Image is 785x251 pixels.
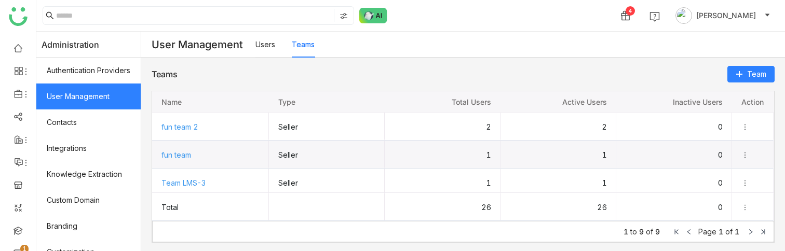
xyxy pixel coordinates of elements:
[36,213,141,239] a: Branding
[36,161,141,187] a: Knowledge Extraction
[649,11,660,22] img: help.svg
[292,40,315,49] a: Teams
[255,40,275,49] a: Users
[394,141,491,168] span: 1
[510,113,607,140] span: 2
[698,227,716,236] span: Page
[727,66,775,82] button: Team
[562,97,607,106] span: Active Users
[394,169,491,196] span: 1
[675,7,692,24] img: avatar
[152,141,774,169] div: Press SPACE to select this row.
[161,178,206,187] span: Team LMS-3
[626,113,723,140] span: 0
[141,32,255,58] div: User Management
[394,193,491,220] span: 26
[510,141,607,168] span: 1
[161,97,182,106] span: Name
[161,203,179,212] gtmb-team-cell-name-renderer: Total
[36,83,141,109] a: User Management
[36,187,141,213] a: Custom Domain
[626,141,723,168] span: 0
[278,113,375,140] span: Seller
[725,227,733,236] span: of
[278,141,375,168] span: Seller
[452,97,491,106] span: Total Users
[340,12,348,20] img: search-type.svg
[36,135,141,161] a: Integrations
[735,227,739,236] span: 1
[747,68,766,80] span: Team
[646,227,653,236] span: of
[741,97,764,106] span: Action
[510,169,607,196] span: 1
[639,227,644,236] span: 9
[394,113,491,140] span: 2
[152,193,774,221] div: Press SPACE to select this row.
[161,150,191,159] span: fun team
[278,97,295,106] span: Type
[673,97,723,106] span: Inactive Users
[655,227,660,236] span: 9
[9,7,28,26] img: logo
[359,8,387,23] img: ask-buddy-normal.svg
[673,7,773,24] button: [PERSON_NAME]
[626,193,723,220] span: 0
[36,58,141,83] a: Authentication Providers
[719,227,723,236] span: 1
[510,193,607,220] span: 26
[630,227,637,236] span: to
[624,227,628,236] span: 1
[626,6,635,16] div: 4
[152,113,774,141] div: Press SPACE to select this row.
[626,169,723,196] span: 0
[152,69,719,79] div: Teams
[161,122,198,131] span: fun team 2
[696,10,756,21] span: [PERSON_NAME]
[36,109,141,135] a: Contacts
[152,169,774,197] div: Press SPACE to select this row.
[42,32,99,58] span: Administration
[278,169,375,196] span: Seller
